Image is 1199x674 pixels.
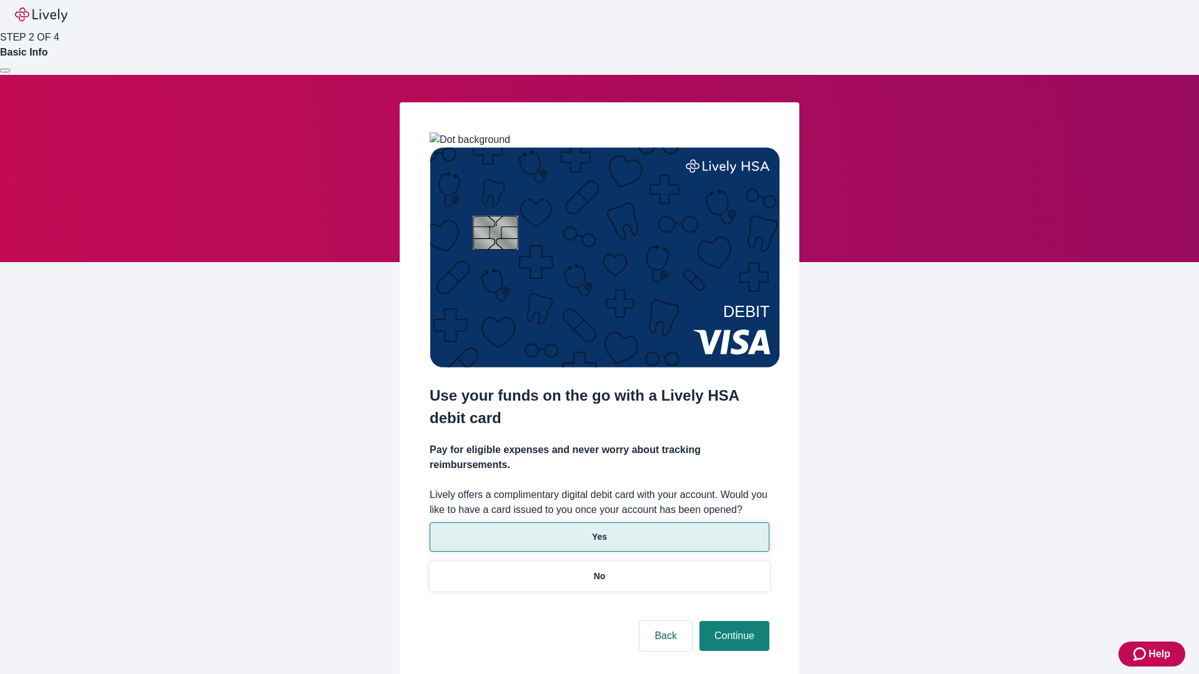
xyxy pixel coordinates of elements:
[1133,647,1148,662] svg: Zendesk support icon
[430,132,510,147] img: Dot background
[430,384,769,429] h2: Use your funds on the go with a Lively HSA debit card
[430,562,769,591] button: No
[699,621,769,651] button: Continue
[592,530,607,544] p: Yes
[639,621,692,651] button: Back
[430,442,769,472] h4: Pay for eligible expenses and never worry about tracking reimbursements.
[1118,642,1185,667] button: Zendesk support iconHelp
[15,7,67,22] img: Lively
[594,570,606,583] p: No
[1148,647,1170,662] span: Help
[430,147,780,368] img: Debit card
[430,487,769,517] label: Lively offers a complimentary digital debit card with your account. Would you like to have a card...
[430,522,769,552] button: Yes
